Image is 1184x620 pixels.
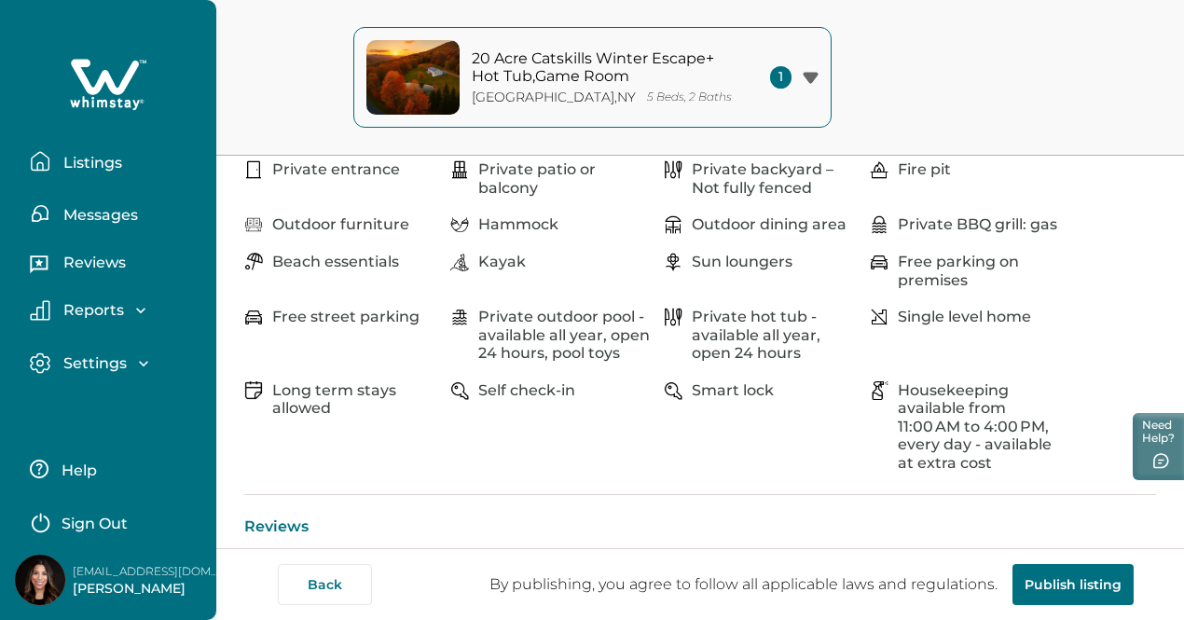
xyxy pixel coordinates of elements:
[450,308,469,326] img: amenity-icon
[870,160,888,179] img: amenity-icon
[244,253,263,271] img: amenity-icon
[475,575,1012,594] p: By publishing, you agree to follow all applicable laws and regulations.
[62,515,128,533] p: Sign Out
[30,352,201,374] button: Settings
[664,253,682,271] img: amenity-icon
[58,301,124,320] p: Reports
[692,253,792,271] p: Sun loungers
[58,354,127,373] p: Settings
[450,381,469,400] img: amenity-icon
[244,517,1156,536] p: Reviews
[30,503,195,540] button: Sign Out
[478,381,575,400] p: Self check-in
[664,381,682,400] img: amenity-icon
[30,300,201,321] button: Reports
[478,215,558,234] p: Hammock
[56,462,97,480] p: Help
[244,381,263,400] img: amenity-icon
[73,562,222,581] p: [EMAIL_ADDRESS][DOMAIN_NAME]
[664,215,682,234] img: amenity-icon
[870,253,888,271] img: amenity-icon
[870,308,888,326] img: amenity-icon
[30,450,195,488] button: Help
[272,160,400,179] p: Private entrance
[1012,564,1134,605] button: Publish listing
[898,160,951,179] p: Fire pit
[664,160,682,179] img: amenity-icon
[58,206,138,225] p: Messages
[692,215,847,234] p: Outdoor dining area
[272,215,409,234] p: Outdoor furniture
[244,215,263,234] img: amenity-icon
[272,253,399,271] p: Beach essentials
[353,27,832,128] button: property-cover20 Acre Catskills Winter Escape+ Hot Tub,Game Room[GEOGRAPHIC_DATA],NY5 Beds, 2 Baths1
[898,215,1057,234] p: Private BBQ grill: gas
[366,40,460,115] img: property-cover
[450,253,469,271] img: amenity-icon
[272,308,420,326] p: Free street parking
[272,381,439,418] p: Long term stays allowed
[30,195,201,232] button: Messages
[692,381,774,400] p: Smart lock
[278,564,372,605] button: Back
[58,254,126,272] p: Reviews
[898,381,1065,473] p: Housekeeping available from 11:00 AM to 4:00 PM, every day - available at extra cost
[770,66,792,89] span: 1
[58,154,122,172] p: Listings
[244,160,263,179] img: amenity-icon
[15,555,65,605] img: Whimstay Host
[647,90,732,104] p: 5 Beds, 2 Baths
[244,308,263,326] img: amenity-icon
[30,247,201,284] button: Reviews
[472,90,636,105] p: [GEOGRAPHIC_DATA] , NY
[870,215,888,234] img: amenity-icon
[478,308,653,363] p: Private outdoor pool - available all year, open 24 hours, pool toys
[450,160,469,179] img: amenity-icon
[73,580,222,599] p: [PERSON_NAME]
[898,253,1065,289] p: Free parking on premises
[870,381,888,400] img: amenity-icon
[664,308,682,326] img: amenity-icon
[472,49,723,86] p: 20 Acre Catskills Winter Escape+ Hot Tub,Game Room
[30,143,201,180] button: Listings
[692,160,859,197] p: Private backyard – Not fully fenced
[898,308,1031,326] p: Single level home
[450,215,469,234] img: amenity-icon
[692,308,859,363] p: Private hot tub - available all year, open 24 hours
[478,253,526,271] p: Kayak
[478,160,653,197] p: Private patio or balcony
